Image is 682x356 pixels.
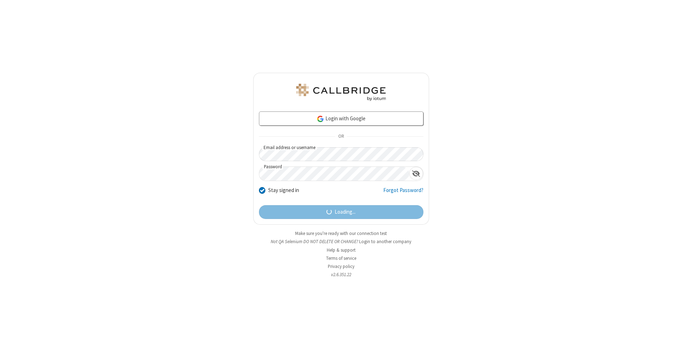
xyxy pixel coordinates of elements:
li: Not QA Selenium DO NOT DELETE OR CHANGE? [253,238,429,245]
span: OR [335,132,347,142]
a: Privacy policy [328,263,354,269]
img: google-icon.png [316,115,324,123]
button: Loading... [259,205,423,219]
span: Loading... [335,208,356,216]
a: Terms of service [326,255,356,261]
button: Login to another company [359,238,411,245]
a: Help & support [327,247,356,253]
li: v2.6.351.22 [253,271,429,278]
a: Login with Google [259,111,423,126]
a: Forgot Password? [383,186,423,200]
a: Make sure you're ready with our connection test [295,230,387,236]
input: Password [259,167,409,181]
label: Stay signed in [268,186,299,195]
input: Email address or username [259,147,423,161]
img: QA Selenium DO NOT DELETE OR CHANGE [295,84,387,101]
div: Show password [409,167,423,180]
